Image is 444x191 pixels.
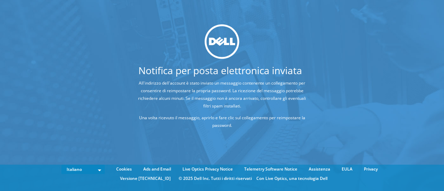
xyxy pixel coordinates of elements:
[177,165,238,173] a: Live Optics Privacy Notice
[137,114,307,129] p: Una volta ricevuto il messaggio, aprirlo e fare clic sul collegamento per reimpostare la password.
[111,165,137,173] a: Cookies
[359,165,383,173] a: Privacy
[138,165,176,173] a: Ads and Email
[117,175,174,182] li: Versione [TECHNICAL_ID]
[336,165,358,173] a: EULA
[304,165,335,173] a: Assistenza
[205,24,239,59] img: dell_svg_logo.svg
[137,79,307,110] p: All'indirizzo dell'account è stato inviato un messaggio contenente un collegamento per consentire...
[256,175,327,182] li: Con Live Optics, una tecnologia Dell
[175,175,255,182] li: © 2025 Dell Inc. Tutti i diritti riservati
[239,165,302,173] a: Telemetry Software Notice
[111,66,330,75] h1: Notifica per posta elettronica inviata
